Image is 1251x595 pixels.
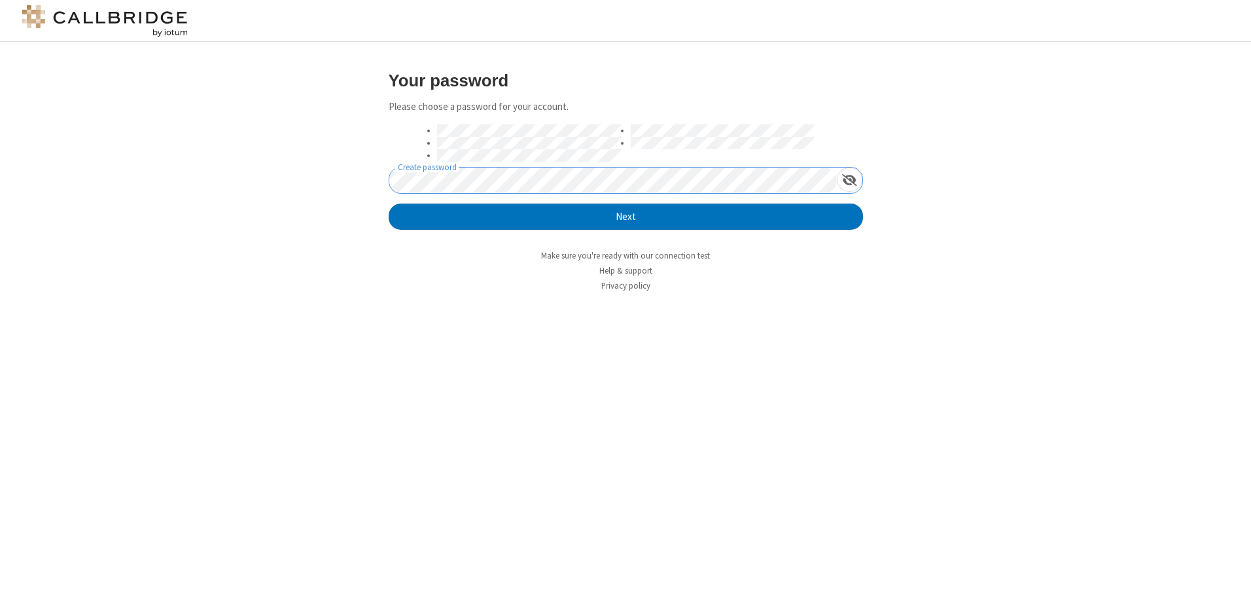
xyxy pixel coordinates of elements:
a: Privacy policy [601,280,650,291]
img: logo@2x.png [20,5,190,37]
a: Make sure you're ready with our connection test [541,250,710,261]
a: Help & support [599,265,652,276]
div: Show password [837,168,862,192]
p: Please choose a password for your account. [389,99,863,115]
h3: Your password [389,71,863,90]
input: Create password [389,168,837,193]
button: Next [389,204,863,230]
